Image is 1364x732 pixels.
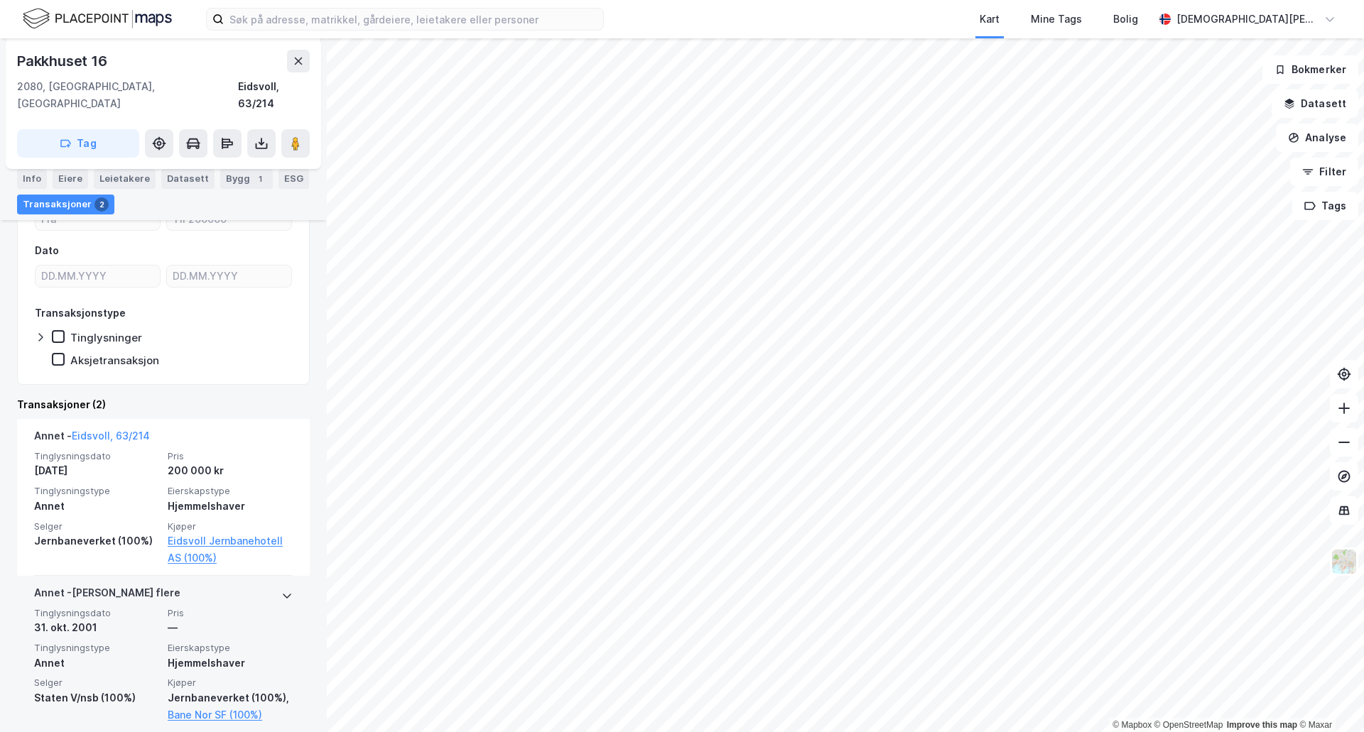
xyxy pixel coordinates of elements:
[34,655,159,672] div: Annet
[34,677,159,689] span: Selger
[168,520,293,532] span: Kjøper
[34,520,159,532] span: Selger
[53,169,88,189] div: Eiere
[168,450,293,462] span: Pris
[1113,11,1138,28] div: Bolig
[168,655,293,672] div: Hjemmelshaver
[167,266,291,287] input: DD.MM.YYYY
[1227,720,1297,730] a: Improve this map
[168,498,293,515] div: Hjemmelshaver
[34,642,159,654] span: Tinglysningstype
[34,607,159,619] span: Tinglysningsdato
[1113,720,1152,730] a: Mapbox
[1331,548,1358,575] img: Z
[168,689,293,706] div: Jernbaneverket (100%),
[1276,124,1358,152] button: Analyse
[72,430,150,442] a: Eidsvoll, 63/214
[980,11,1000,28] div: Kart
[34,619,159,636] div: 31. okt. 2001
[35,242,59,259] div: Dato
[17,129,139,158] button: Tag
[224,9,603,30] input: Søk på adresse, matrikkel, gårdeiere, leietakere eller personer
[1292,192,1358,220] button: Tags
[168,619,293,636] div: —
[17,195,114,214] div: Transaksjoner
[35,305,126,322] div: Transaksjonstype
[1272,89,1358,118] button: Datasett
[168,485,293,497] span: Eierskapstype
[34,427,150,450] div: Annet -
[1293,664,1364,732] div: Kontrollprogram for chat
[1031,11,1082,28] div: Mine Tags
[220,169,273,189] div: Bygg
[34,498,159,515] div: Annet
[17,396,310,413] div: Transaksjoner (2)
[94,197,109,212] div: 2
[168,677,293,689] span: Kjøper
[168,706,293,723] a: Bane Nor SF (100%)
[1176,11,1319,28] div: [DEMOGRAPHIC_DATA][PERSON_NAME]
[70,331,142,344] div: Tinglysninger
[94,169,156,189] div: Leietakere
[17,169,47,189] div: Info
[168,642,293,654] span: Eierskapstype
[70,354,159,367] div: Aksjetransaksjon
[1290,158,1358,186] button: Filter
[23,6,172,31] img: logo.f888ab2527a4732fd821a326f86c7f29.svg
[1293,664,1364,732] iframe: Chat Widget
[17,78,238,112] div: 2080, [GEOGRAPHIC_DATA], [GEOGRAPHIC_DATA]
[34,584,180,607] div: Annet - [PERSON_NAME] flere
[168,462,293,479] div: 200 000 kr
[253,172,267,186] div: 1
[34,532,159,550] div: Jernbaneverket (100%)
[34,485,159,497] span: Tinglysningstype
[34,689,159,706] div: Staten V/nsb (100%)
[36,266,160,287] input: DD.MM.YYYY
[161,169,215,189] div: Datasett
[238,78,310,112] div: Eidsvoll, 63/214
[278,169,309,189] div: ESG
[34,450,159,462] span: Tinglysningsdato
[1262,55,1358,84] button: Bokmerker
[17,50,110,72] div: Pakkhuset 16
[1154,720,1223,730] a: OpenStreetMap
[34,462,159,479] div: [DATE]
[168,532,293,567] a: Eidsvoll Jernbanehotell AS (100%)
[168,607,293,619] span: Pris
